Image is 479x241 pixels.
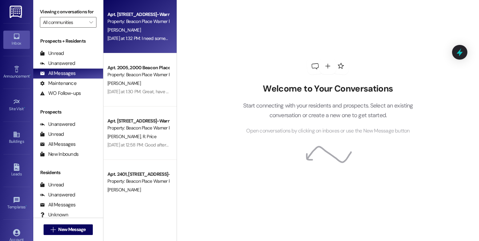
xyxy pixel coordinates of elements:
div: Unanswered [40,60,75,67]
div: All Messages [40,201,76,208]
i:  [89,20,93,25]
img: ResiDesk Logo [10,6,23,18]
div: Apt. [STREET_ADDRESS]-Warner Robins, LLC [107,11,169,18]
div: All Messages [40,141,76,148]
div: Prospects + Residents [33,38,103,45]
span: • [24,106,25,110]
button: New Message [44,224,93,235]
span: • [30,73,31,78]
a: Inbox [3,31,30,49]
input: All communities [43,17,86,28]
div: [DATE] at 1:32 PM: I need someone to call me. [PHONE_NUMBER] Thanks [107,35,245,41]
div: Unread [40,50,64,57]
div: Residents [33,169,103,176]
div: Property: Beacon Place Warner Robins [107,71,169,78]
div: Prospects [33,109,103,116]
a: Leads [3,161,30,179]
div: Property: Beacon Place Warner Robins [107,18,169,25]
div: Apt. [STREET_ADDRESS]-Warner Robins, LLC [107,118,169,124]
h2: Welcome to Your Conversations [233,84,423,94]
a: Buildings [3,129,30,147]
span: [PERSON_NAME] [107,27,141,33]
span: [PERSON_NAME] [107,133,143,139]
div: Unknown [40,211,68,218]
span: New Message [58,226,85,233]
div: Unanswered [40,121,75,128]
div: [DATE] at 1:30 PM: Great, have a wonderful day! [107,89,199,95]
div: Unread [40,131,64,138]
div: Unread [40,181,64,188]
span: • [26,204,27,208]
p: Start connecting with your residents and prospects. Select an existing conversation or create a n... [233,101,423,120]
div: New Inbounds [40,151,79,158]
div: All Messages [40,70,76,77]
div: WO Follow-ups [40,90,81,97]
div: Apt. 2401, [STREET_ADDRESS]-Warner Robins, LLC [107,171,169,178]
div: Maintenance [40,80,77,87]
label: Viewing conversations for [40,7,96,17]
i:  [51,227,56,232]
span: [PERSON_NAME] [107,80,141,86]
a: Templates • [3,194,30,212]
span: R. Price [142,133,156,139]
div: Property: Beacon Place Warner Robins [107,178,169,185]
span: Open conversations by clicking on inboxes or use the New Message button [246,127,409,135]
div: Property: Beacon Place Warner Robins [107,124,169,131]
a: Site Visit • [3,96,30,114]
span: [PERSON_NAME] [107,187,141,193]
div: Apt. 2005, 2000 Beacon Place-Warner Robins, LLC [107,64,169,71]
div: Unanswered [40,191,75,198]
